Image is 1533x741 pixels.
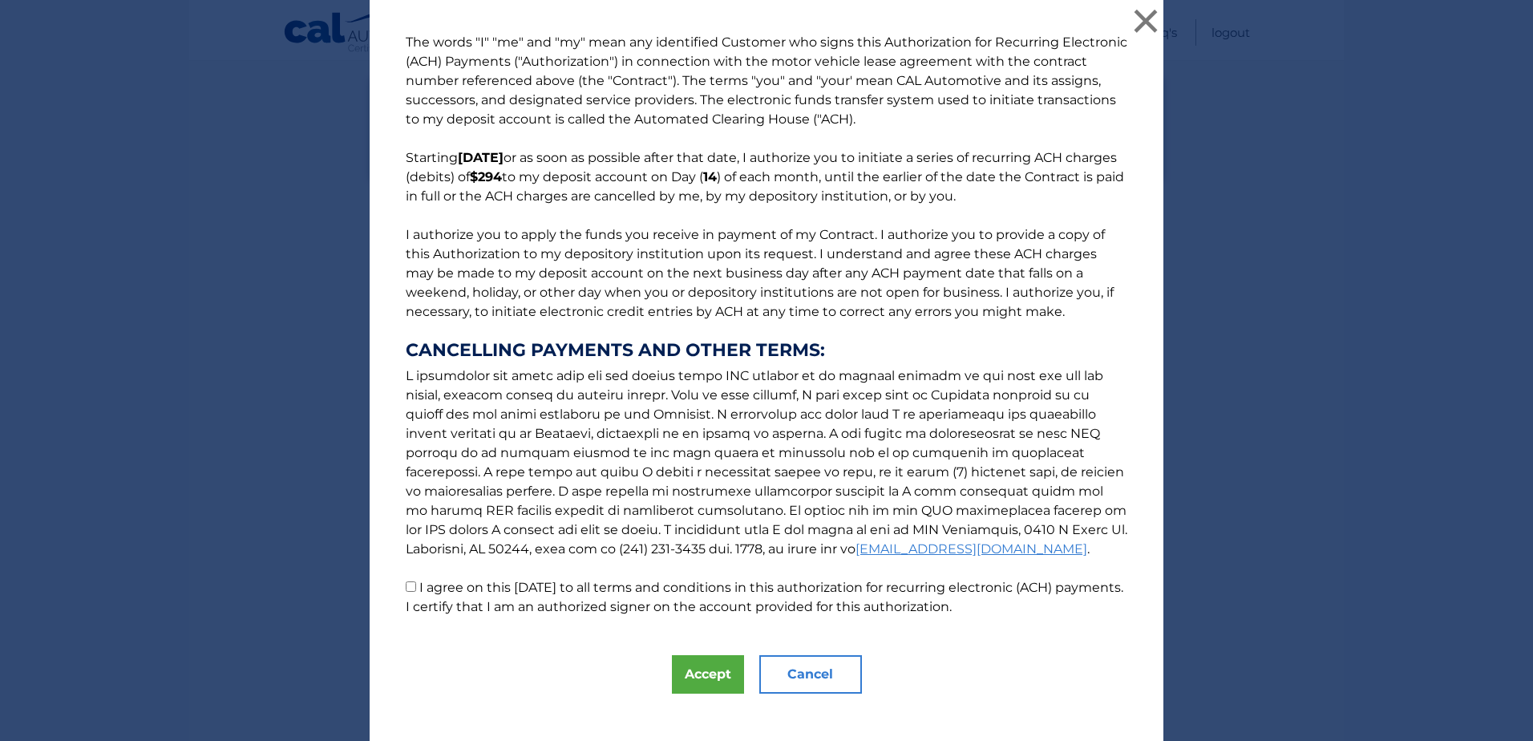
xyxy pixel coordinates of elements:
[406,341,1127,360] strong: CANCELLING PAYMENTS AND OTHER TERMS:
[458,150,504,165] b: [DATE]
[1130,5,1162,37] button: ×
[759,655,862,694] button: Cancel
[855,541,1087,557] a: [EMAIL_ADDRESS][DOMAIN_NAME]
[470,169,502,184] b: $294
[406,580,1123,614] label: I agree on this [DATE] to all terms and conditions in this authorization for recurring electronic...
[703,169,717,184] b: 14
[390,33,1143,617] p: The words "I" "me" and "my" mean any identified Customer who signs this Authorization for Recurri...
[672,655,744,694] button: Accept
